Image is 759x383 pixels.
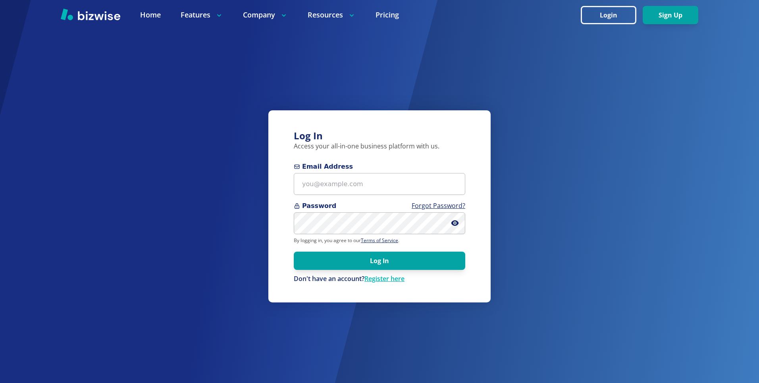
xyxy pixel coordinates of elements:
[643,12,698,19] a: Sign Up
[140,10,161,20] a: Home
[581,6,636,24] button: Login
[308,10,356,20] p: Resources
[294,201,465,211] span: Password
[361,237,398,244] a: Terms of Service
[294,237,465,244] p: By logging in, you agree to our .
[294,162,465,171] span: Email Address
[243,10,288,20] p: Company
[294,173,465,195] input: you@example.com
[364,274,405,283] a: Register here
[412,201,465,210] a: Forgot Password?
[61,8,120,20] img: Bizwise Logo
[643,6,698,24] button: Sign Up
[376,10,399,20] a: Pricing
[294,142,465,151] p: Access your all-in-one business platform with us.
[294,252,465,270] button: Log In
[581,12,643,19] a: Login
[294,275,465,283] div: Don't have an account?Register here
[294,129,465,142] h3: Log In
[294,275,465,283] p: Don't have an account?
[181,10,223,20] p: Features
